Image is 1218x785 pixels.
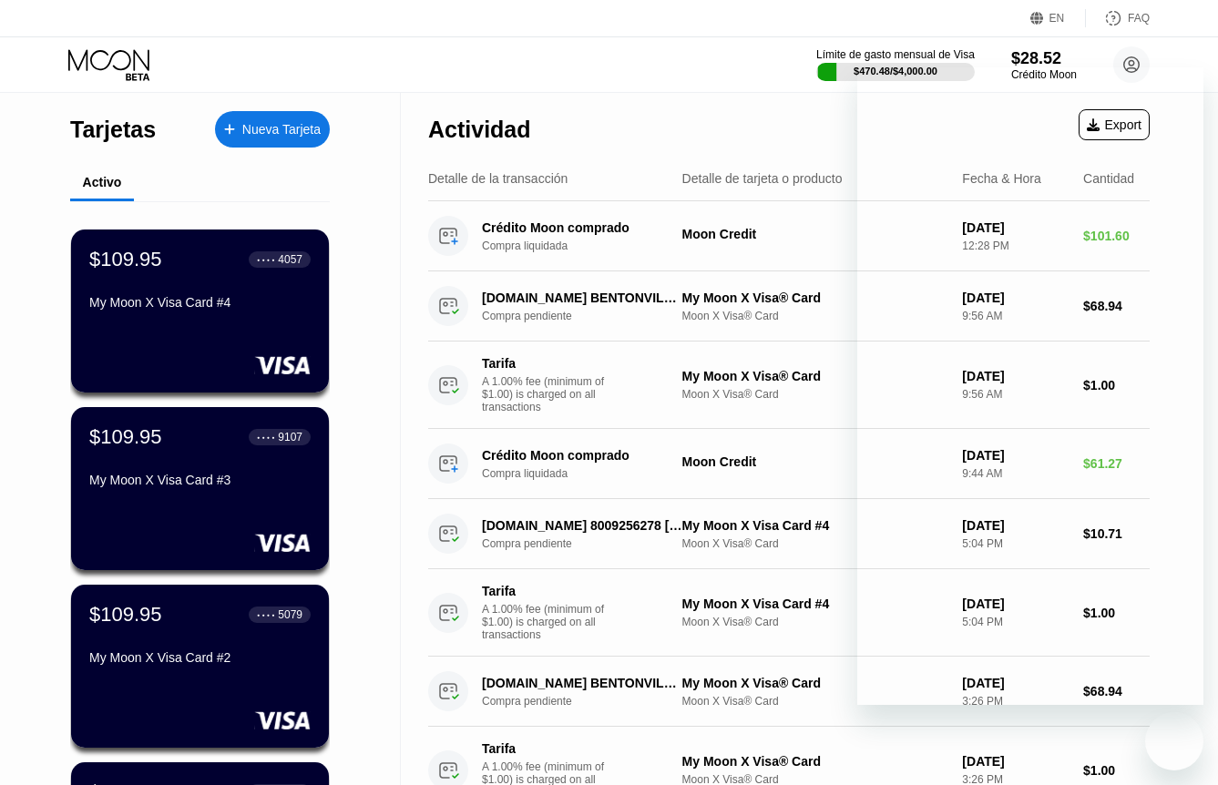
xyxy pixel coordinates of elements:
div: [DATE] [962,754,1069,769]
div: Compra pendiente [482,537,697,550]
div: 4057 [278,253,302,266]
div: Moon X Visa® Card [682,537,948,550]
div: Compra liquidada [482,467,697,480]
div: Crédito Moon compradoCompra liquidadaMoon Credit[DATE]9:44 AM$61.27 [428,429,1150,499]
div: My Moon X Visa Card #4 [89,295,311,310]
div: 5079 [278,608,302,621]
div: $109.95● ● ● ●5079My Moon X Visa Card #2 [71,585,329,748]
div: Activo [83,175,122,189]
div: ● ● ● ● [257,257,275,262]
iframe: Ventana de mensajería [857,67,1203,705]
div: ● ● ● ● [257,612,275,617]
div: Crédito Moon compradoCompra liquidadaMoon Credit[DATE]12:28 PM$101.60 [428,201,1150,271]
div: Compra pendiente [482,310,697,322]
iframe: Botón para iniciar la ventana de mensajería, conversación en curso [1145,712,1203,770]
div: $109.95 [89,425,162,449]
div: [DOMAIN_NAME] 8009256278 [GEOGRAPHIC_DATA] [GEOGRAPHIC_DATA]Compra pendienteMy Moon X Visa Card #... [428,499,1150,569]
div: [DOMAIN_NAME] 8009256278 [GEOGRAPHIC_DATA] [GEOGRAPHIC_DATA] [482,518,682,533]
div: Moon X Visa® Card [682,310,948,322]
div: Tarifa [482,356,609,371]
div: Límite de gasto mensual de Visa$470.48/$4,000.00 [816,48,975,81]
div: A 1.00% fee (minimum of $1.00) is charged on all transactions [482,603,619,641]
div: Moon X Visa® Card [682,616,948,628]
div: My Moon X Visa® Card [682,676,948,690]
div: Crédito Moon comprado [482,220,682,235]
div: EN [1049,12,1065,25]
div: $109.95● ● ● ●4057My Moon X Visa Card #4 [71,229,329,392]
div: Límite de gasto mensual de Visa [816,48,975,61]
div: My Moon X Visa® Card [682,754,948,769]
div: Nueva Tarjeta [242,122,321,138]
div: EN [1030,9,1086,27]
div: Moon Credit [682,227,948,241]
div: My Moon X Visa Card #2 [89,650,311,665]
div: Moon X Visa® Card [682,695,948,708]
div: TarifaA 1.00% fee (minimum of $1.00) is charged on all transactionsMy Moon X Visa Card #4Moon X V... [428,569,1150,657]
div: $470.48 / $4,000.00 [854,66,937,76]
div: A 1.00% fee (minimum of $1.00) is charged on all transactions [482,375,619,413]
div: [DOMAIN_NAME] BENTONVILLE USCompra pendienteMy Moon X Visa® CardMoon X Visa® Card[DATE]9:56 AM$68.94 [428,271,1150,342]
div: Moon Credit [682,454,948,469]
div: TarifaA 1.00% fee (minimum of $1.00) is charged on all transactionsMy Moon X Visa® CardMoon X Vis... [428,342,1150,429]
div: My Moon X Visa® Card [682,369,948,383]
div: Detalle de tarjeta o producto [682,171,843,186]
div: Tarifa [482,741,609,756]
div: [DOMAIN_NAME] BENTONVILLE USCompra pendienteMy Moon X Visa® CardMoon X Visa® Card[DATE]3:26 PM$68.94 [428,657,1150,727]
div: Tarjetas [70,117,156,143]
div: [DOMAIN_NAME] BENTONVILLE US [482,291,682,305]
div: [DOMAIN_NAME] BENTONVILLE US [482,676,682,690]
div: Detalle de la transacción [428,171,568,186]
div: FAQ [1128,12,1150,25]
div: Nueva Tarjeta [215,111,330,148]
div: Compra pendiente [482,695,697,708]
div: $109.95 [89,603,162,627]
div: Crédito Moon comprado [482,448,682,463]
div: $1.00 [1083,763,1150,778]
div: $28.52 [1011,49,1077,68]
div: $28.52Crédito Moon [1011,49,1077,81]
div: ● ● ● ● [257,434,275,440]
div: My Moon X Visa® Card [682,291,948,305]
div: My Moon X Visa Card #4 [682,596,948,611]
div: Compra liquidada [482,240,697,252]
div: Moon X Visa® Card [682,388,948,401]
div: $109.95● ● ● ●9107My Moon X Visa Card #3 [71,407,329,570]
div: My Moon X Visa Card #3 [89,473,311,487]
div: My Moon X Visa Card #4 [682,518,948,533]
div: 9107 [278,431,302,443]
div: Actividad [428,117,531,143]
div: $109.95 [89,248,162,271]
div: Tarifa [482,584,609,598]
div: FAQ [1086,9,1150,27]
